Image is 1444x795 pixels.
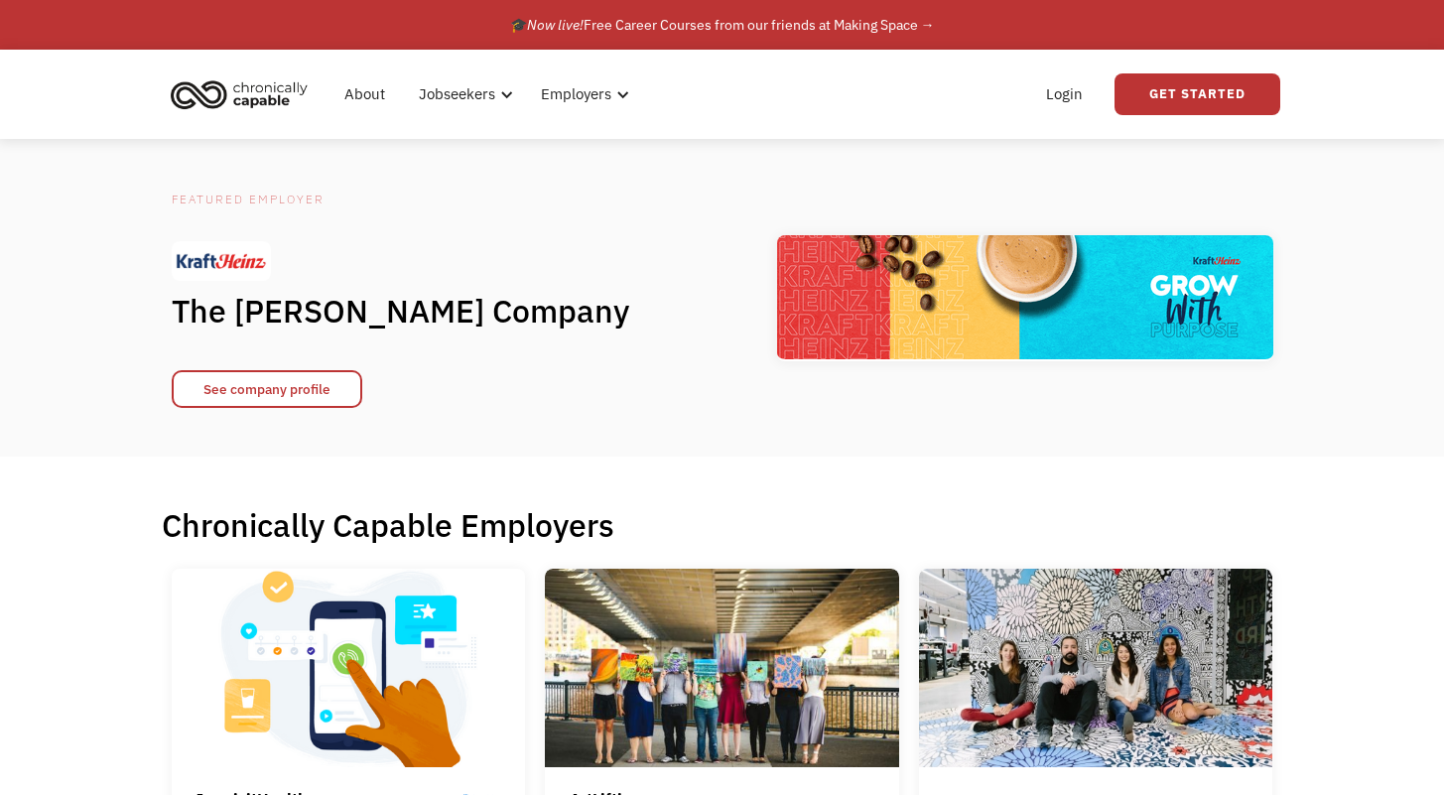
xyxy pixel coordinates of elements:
[165,72,323,116] a: home
[529,63,635,126] div: Employers
[172,188,668,211] div: Featured Employer
[1115,73,1280,115] a: Get Started
[407,63,519,126] div: Jobseekers
[419,82,495,106] div: Jobseekers
[1034,63,1095,126] a: Login
[162,505,1283,545] h1: Chronically Capable Employers
[165,72,314,116] img: Chronically Capable logo
[332,63,397,126] a: About
[510,13,935,37] div: 🎓 Free Career Courses from our friends at Making Space →
[541,82,611,106] div: Employers
[172,291,668,331] h1: The [PERSON_NAME] Company
[172,370,362,408] a: See company profile
[527,16,584,34] em: Now live!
